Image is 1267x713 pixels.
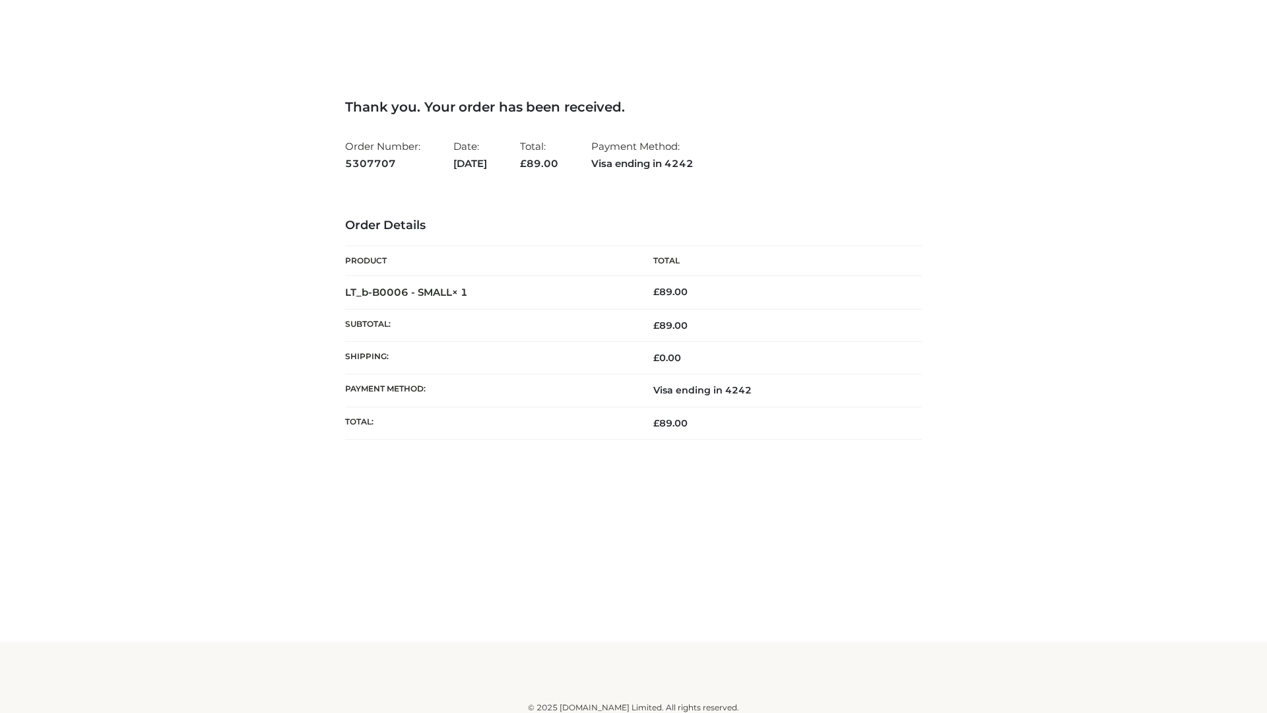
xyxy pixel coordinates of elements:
span: £ [520,157,527,170]
strong: Visa ending in 4242 [591,155,694,172]
h3: Thank you. Your order has been received. [345,99,922,115]
th: Total [633,246,922,276]
bdi: 89.00 [653,286,688,298]
th: Shipping: [345,342,633,374]
strong: [DATE] [453,155,487,172]
th: Product [345,246,633,276]
strong: LT_b-B0006 - SMALL [345,286,468,298]
th: Subtotal: [345,309,633,341]
span: 89.00 [653,320,688,331]
li: Total: [520,135,558,175]
h3: Order Details [345,219,922,233]
th: Total: [345,407,633,439]
strong: 5307707 [345,155,420,172]
span: £ [653,352,659,364]
li: Order Number: [345,135,420,175]
span: 89.00 [653,417,688,429]
li: Payment Method: [591,135,694,175]
li: Date: [453,135,487,175]
th: Payment method: [345,374,633,407]
span: £ [653,286,659,298]
span: £ [653,320,659,331]
strong: × 1 [452,286,468,298]
span: £ [653,417,659,429]
td: Visa ending in 4242 [633,374,922,407]
span: 89.00 [520,157,558,170]
bdi: 0.00 [653,352,681,364]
